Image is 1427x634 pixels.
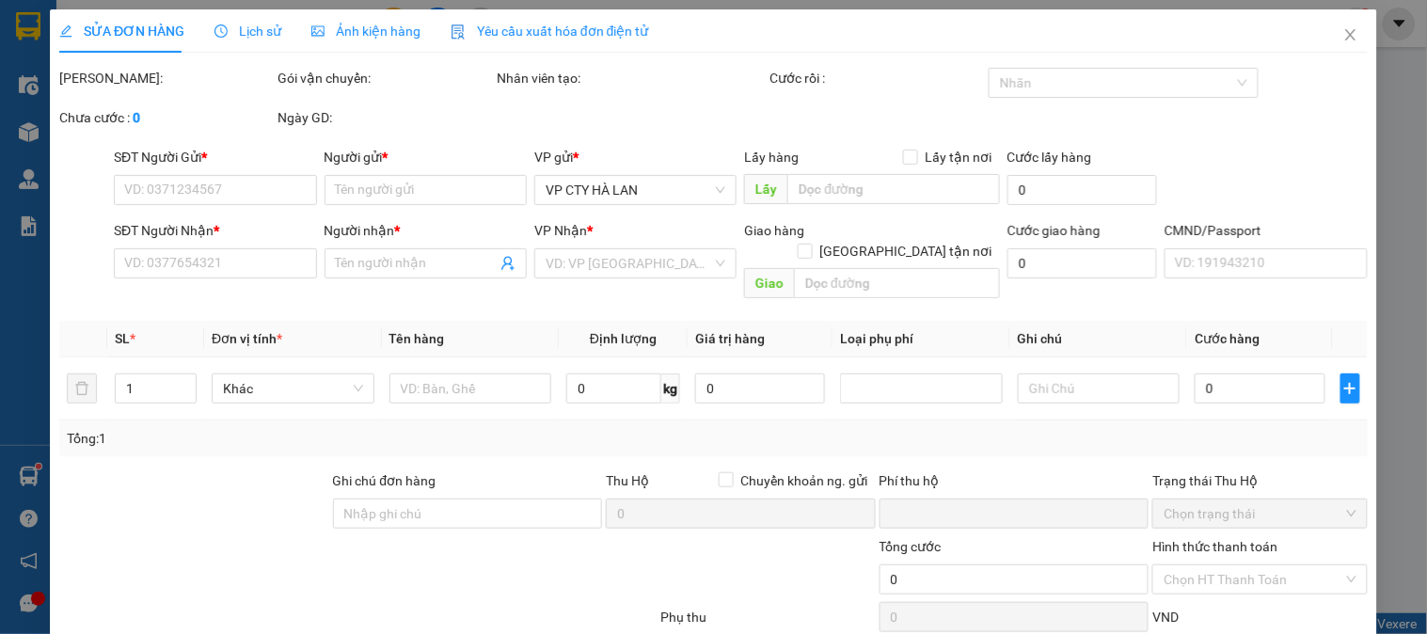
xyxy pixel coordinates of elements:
[212,331,282,346] span: Đơn vị tính
[115,331,130,346] span: SL
[534,147,737,167] div: VP gửi
[788,174,1000,204] input: Dọc đường
[389,331,445,346] span: Tên hàng
[1007,175,1158,205] input: Cước lấy hàng
[1152,470,1367,491] div: Trạng thái Thu Hộ
[1152,539,1277,554] label: Hình thức thanh toán
[1007,223,1101,238] label: Cước giao hàng
[745,150,800,165] span: Lấy hàng
[1007,248,1158,278] input: Cước giao hàng
[745,268,795,298] span: Giao
[214,24,281,39] span: Lịch sử
[133,110,140,125] b: 0
[325,147,527,167] div: Người gửi
[546,176,725,204] span: VP CTY HÀ LAN
[59,24,72,38] span: edit
[278,68,493,88] div: Gói vận chuyển:
[661,373,680,404] span: kg
[1007,150,1092,165] label: Cước lấy hàng
[1324,9,1377,62] button: Close
[1340,373,1360,404] button: plus
[500,256,515,271] span: user-add
[311,24,325,38] span: picture
[832,321,1010,357] th: Loại phụ phí
[1018,373,1181,404] input: Ghi Chú
[214,24,228,38] span: clock-circle
[333,473,436,488] label: Ghi chú đơn hàng
[333,499,603,529] input: Ghi chú đơn hàng
[1152,610,1179,625] span: VND
[918,147,1000,167] span: Lấy tận nơi
[59,68,274,88] div: [PERSON_NAME]:
[451,24,466,40] img: icon
[278,107,493,128] div: Ngày GD:
[389,373,552,404] input: VD: Bàn, Ghế
[67,373,97,404] button: delete
[770,68,985,88] div: Cước rồi :
[59,24,184,39] span: SỬA ĐƠN HÀNG
[795,268,1000,298] input: Dọc đường
[1010,321,1188,357] th: Ghi chú
[1343,27,1358,42] span: close
[114,147,316,167] div: SĐT Người Gửi
[59,107,274,128] div: Chưa cước :
[745,223,805,238] span: Giao hàng
[745,174,788,204] span: Lấy
[114,220,316,241] div: SĐT Người Nhận
[67,428,552,449] div: Tổng: 1
[1195,331,1260,346] span: Cước hàng
[451,24,649,39] span: Yêu cầu xuất hóa đơn điện tử
[1164,499,1356,528] span: Chọn trạng thái
[880,539,942,554] span: Tổng cước
[1341,381,1359,396] span: plus
[223,374,363,403] span: Khác
[590,331,657,346] span: Định lượng
[813,241,1000,262] span: [GEOGRAPHIC_DATA] tận nơi
[880,470,1150,499] div: Phí thu hộ
[534,223,587,238] span: VP Nhận
[497,68,767,88] div: Nhân viên tạo:
[695,331,765,346] span: Giá trị hàng
[734,470,876,491] span: Chuyển khoản ng. gửi
[606,473,649,488] span: Thu Hộ
[311,24,420,39] span: Ảnh kiện hàng
[325,220,527,241] div: Người nhận
[1165,220,1367,241] div: CMND/Passport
